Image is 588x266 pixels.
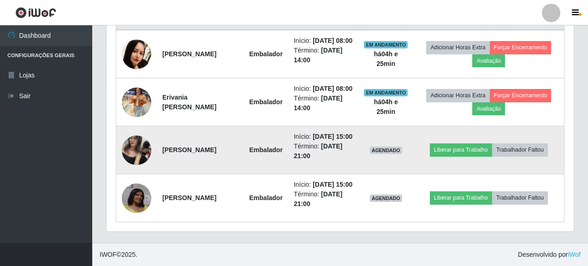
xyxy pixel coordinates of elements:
li: Início: [294,84,353,94]
button: Trabalhador Faltou [492,143,548,156]
strong: [PERSON_NAME] [162,194,216,201]
li: Início: [294,132,353,142]
button: Liberar para Trabalho [430,191,492,204]
li: Término: [294,46,353,65]
span: © 2025 . [100,250,137,260]
img: 1628262185809.jpeg [122,130,151,170]
button: Avaliação [472,54,505,67]
button: Adicionar Horas Extra [426,41,489,54]
strong: Embalador [249,194,283,201]
li: Término: [294,189,353,209]
strong: Embalador [249,50,283,58]
strong: há 04 h e 25 min [374,50,398,67]
strong: Embalador [249,98,283,106]
span: AGENDADO [370,195,402,202]
time: [DATE] 08:00 [313,37,352,44]
button: Trabalhador Faltou [492,191,548,204]
button: Adicionar Horas Extra [426,89,489,102]
strong: [PERSON_NAME] [162,146,216,154]
li: Início: [294,36,353,46]
span: IWOF [100,251,117,258]
span: AGENDADO [370,147,402,154]
strong: há 04 h e 25 min [374,98,398,115]
button: Forçar Encerramento [490,89,552,102]
img: CoreUI Logo [15,7,56,18]
strong: Erivania [PERSON_NAME] [162,94,216,111]
a: iWof [568,251,581,258]
img: 1755965630381.jpeg [122,183,151,213]
time: [DATE] 08:00 [313,85,352,92]
strong: Embalador [249,146,283,154]
span: EM ANDAMENTO [364,41,408,48]
button: Forçar Encerramento [490,41,552,54]
button: Liberar para Trabalho [430,143,492,156]
span: EM ANDAMENTO [364,89,408,96]
img: 1756522276580.jpeg [122,83,151,122]
strong: [PERSON_NAME] [162,50,216,58]
span: Desenvolvido por [518,250,581,260]
time: [DATE] 15:00 [313,181,352,188]
li: Término: [294,94,353,113]
button: Avaliação [472,102,505,115]
img: 1753885080461.jpeg [122,39,151,69]
li: Início: [294,180,353,189]
time: [DATE] 15:00 [313,133,352,140]
li: Término: [294,142,353,161]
